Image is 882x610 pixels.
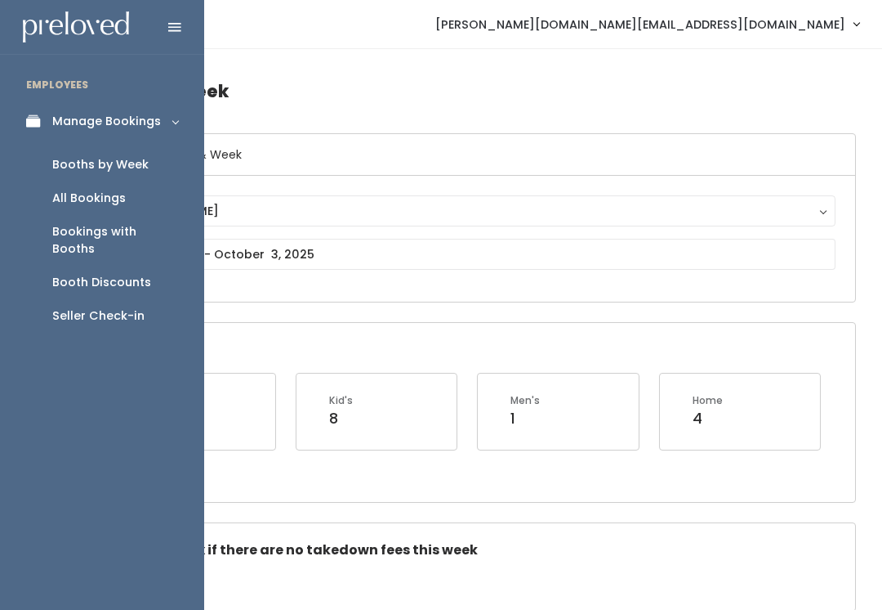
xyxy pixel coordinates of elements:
[329,393,353,408] div: Kid's
[52,223,178,258] div: Bookings with Booths
[510,393,540,408] div: Men's
[329,408,353,429] div: 8
[84,134,855,176] h6: Select Location & Week
[52,113,161,130] div: Manage Bookings
[510,408,540,429] div: 1
[693,408,723,429] div: 4
[693,393,723,408] div: Home
[52,274,151,291] div: Booth Discounts
[119,202,820,220] div: [PERSON_NAME]
[104,239,835,270] input: September 27 - October 3, 2025
[23,11,129,43] img: preloved logo
[419,7,875,42] a: [PERSON_NAME][DOMAIN_NAME][EMAIL_ADDRESS][DOMAIN_NAME]
[52,190,126,207] div: All Bookings
[83,69,856,114] h4: Booths by Week
[104,543,835,558] h5: Check this box if there are no takedown fees this week
[435,16,845,34] span: [PERSON_NAME][DOMAIN_NAME][EMAIL_ADDRESS][DOMAIN_NAME]
[52,156,149,173] div: Booths by Week
[52,307,145,325] div: Seller Check-in
[104,195,835,227] button: [PERSON_NAME]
